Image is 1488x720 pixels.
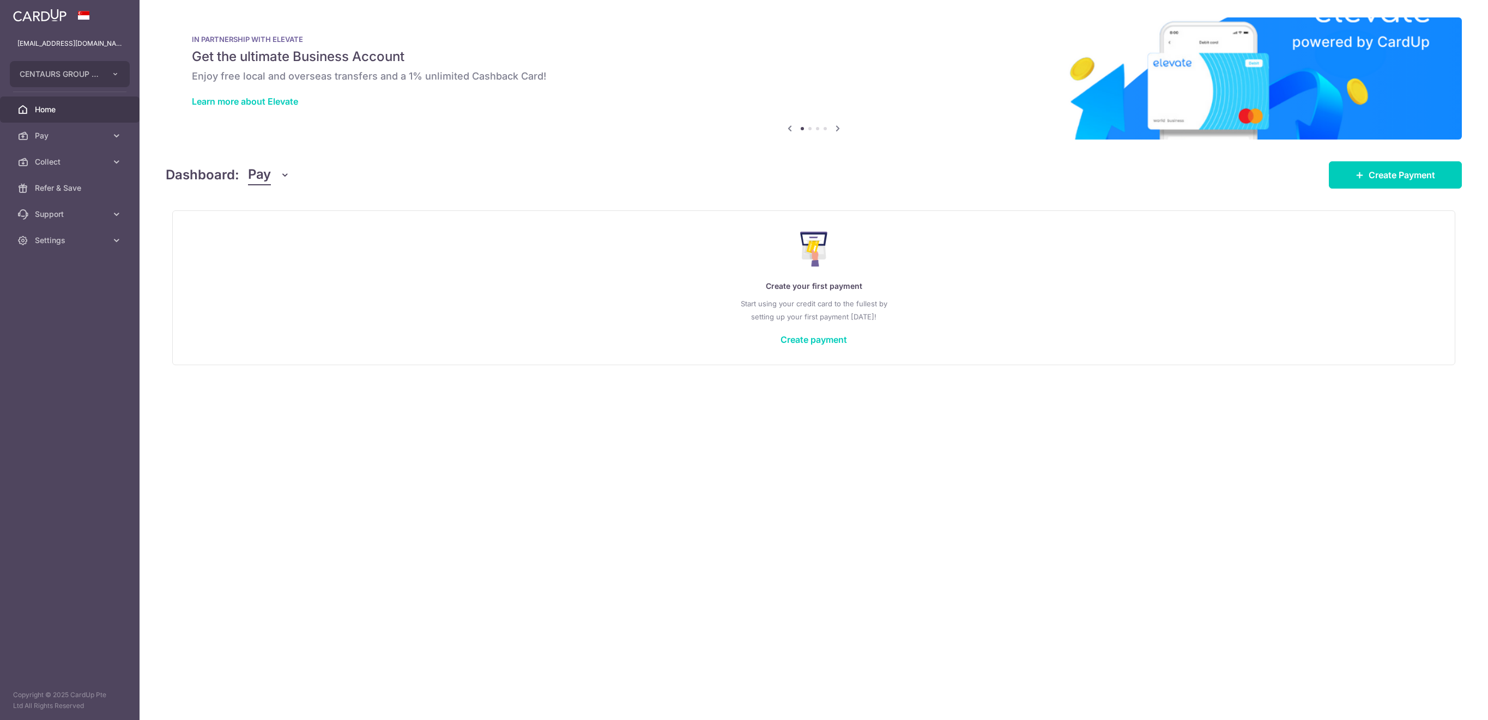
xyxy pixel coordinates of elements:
span: CENTAURS GROUP PRIVATE LIMITED [20,69,100,80]
span: Home [35,104,107,115]
p: [EMAIL_ADDRESS][DOMAIN_NAME] [17,38,122,49]
span: Pay [248,165,271,185]
h5: Get the ultimate Business Account [192,48,1436,65]
h6: Enjoy free local and overseas transfers and a 1% unlimited Cashback Card! [192,70,1436,83]
span: Collect [35,156,107,167]
span: Support [35,209,107,220]
span: Refer & Save [35,183,107,193]
span: Create Payment [1369,168,1435,181]
span: Pay [35,130,107,141]
span: Settings [35,235,107,246]
iframe: Opens a widget where you can find more information [1418,687,1477,715]
button: CENTAURS GROUP PRIVATE LIMITED [10,61,130,87]
a: Learn more about Elevate [192,96,298,107]
img: Renovation banner [166,17,1462,140]
p: IN PARTNERSHIP WITH ELEVATE [192,35,1436,44]
button: Pay [248,165,290,185]
img: CardUp [13,9,66,22]
p: Start using your credit card to the fullest by setting up your first payment [DATE]! [195,297,1433,323]
a: Create payment [781,334,847,345]
a: Create Payment [1329,161,1462,189]
h4: Dashboard: [166,165,239,185]
p: Create your first payment [195,280,1433,293]
img: Make Payment [800,232,828,267]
